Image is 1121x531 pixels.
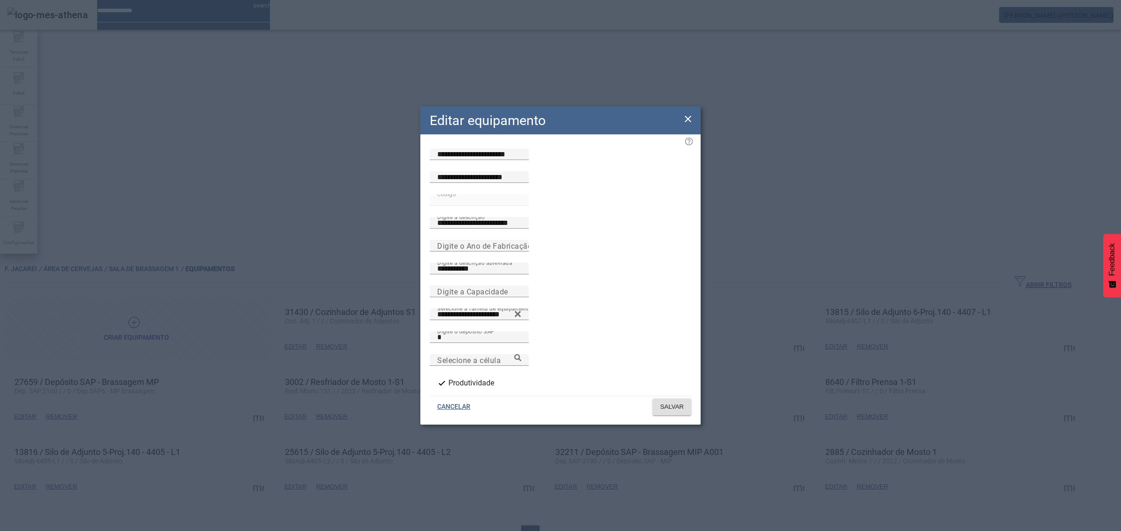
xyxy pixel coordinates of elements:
[447,377,494,389] label: Produtividade
[437,213,484,220] mat-label: Digite a descrição
[437,305,532,311] mat-label: Selecione a família de equipamento
[437,356,501,364] mat-label: Selecione a célula
[1103,234,1121,297] button: Feedback - Mostrar pesquisa
[430,111,546,131] h2: Editar equipamento
[437,328,495,334] mat-label: Digite o depósito SAP
[437,190,456,197] mat-label: Código
[437,402,470,412] span: CANCELAR
[437,355,521,366] input: Number
[437,287,508,296] mat-label: Digite a Capacidade
[437,241,532,250] mat-label: Digite o Ano de Fabricação
[660,402,684,412] span: SALVAR
[1108,243,1116,276] span: Feedback
[653,398,691,415] button: SALVAR
[437,309,521,320] input: Number
[430,398,478,415] button: CANCELAR
[437,259,512,265] mat-label: Digite a descrição abreviada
